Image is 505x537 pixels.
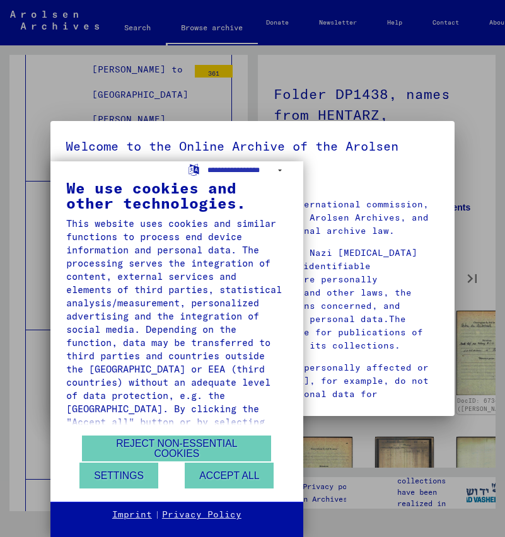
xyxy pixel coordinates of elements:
div: We use cookies and other technologies. [66,180,287,211]
a: Imprint [112,509,152,521]
button: Accept all [185,463,274,488]
a: Privacy Policy [162,509,241,521]
div: This website uses cookies and similar functions to process end device information and personal da... [66,217,287,508]
button: Settings [79,463,158,488]
button: Reject non-essential cookies [82,436,271,461]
